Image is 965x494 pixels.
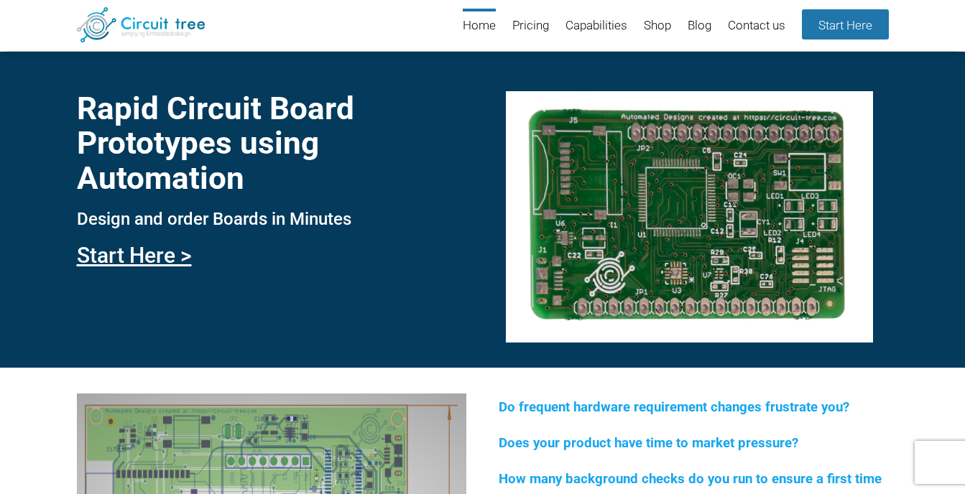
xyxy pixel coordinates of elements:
[644,9,671,44] a: Shop
[77,243,192,268] a: Start Here >
[802,9,889,39] a: Start Here
[499,435,798,451] span: Does your product have time to market pressure?
[77,7,206,42] img: Circuit Tree
[688,9,711,44] a: Blog
[77,210,466,228] h3: Design and order Boards in Minutes
[512,9,549,44] a: Pricing
[463,9,496,44] a: Home
[565,9,627,44] a: Capabilities
[499,399,849,415] span: Do frequent hardware requirement changes frustrate you?
[77,91,466,195] h1: Rapid Circuit Board Prototypes using Automation
[728,9,785,44] a: Contact us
